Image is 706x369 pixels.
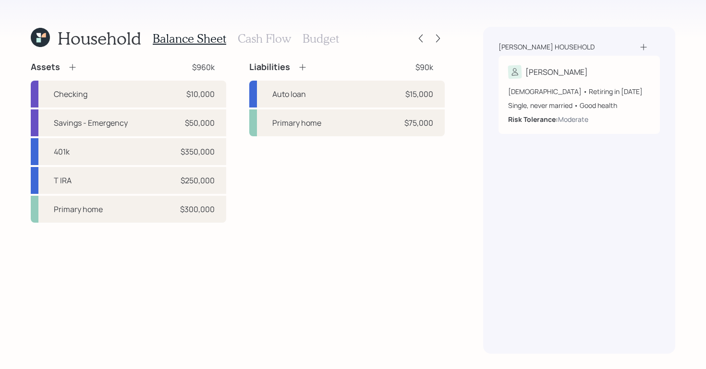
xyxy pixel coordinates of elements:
[249,62,290,72] h4: Liabilities
[54,117,128,129] div: Savings - Emergency
[272,88,306,100] div: Auto loan
[508,100,650,110] div: Single, never married • Good health
[58,28,141,48] h1: Household
[415,61,433,73] div: $90k
[192,61,215,73] div: $960k
[508,115,558,124] b: Risk Tolerance:
[558,114,588,124] div: Moderate
[54,175,72,186] div: T IRA
[525,66,588,78] div: [PERSON_NAME]
[180,203,215,215] div: $300,000
[54,146,70,157] div: 401k
[181,175,215,186] div: $250,000
[181,146,215,157] div: $350,000
[499,42,595,52] div: [PERSON_NAME] household
[405,88,433,100] div: $15,000
[153,32,226,46] h3: Balance Sheet
[303,32,339,46] h3: Budget
[31,62,60,72] h4: Assets
[54,203,103,215] div: Primary home
[185,117,215,129] div: $50,000
[508,86,650,96] div: [DEMOGRAPHIC_DATA] • Retiring in [DATE]
[404,117,433,129] div: $75,000
[54,88,87,100] div: Checking
[186,88,215,100] div: $10,000
[238,32,291,46] h3: Cash Flow
[272,117,321,129] div: Primary home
